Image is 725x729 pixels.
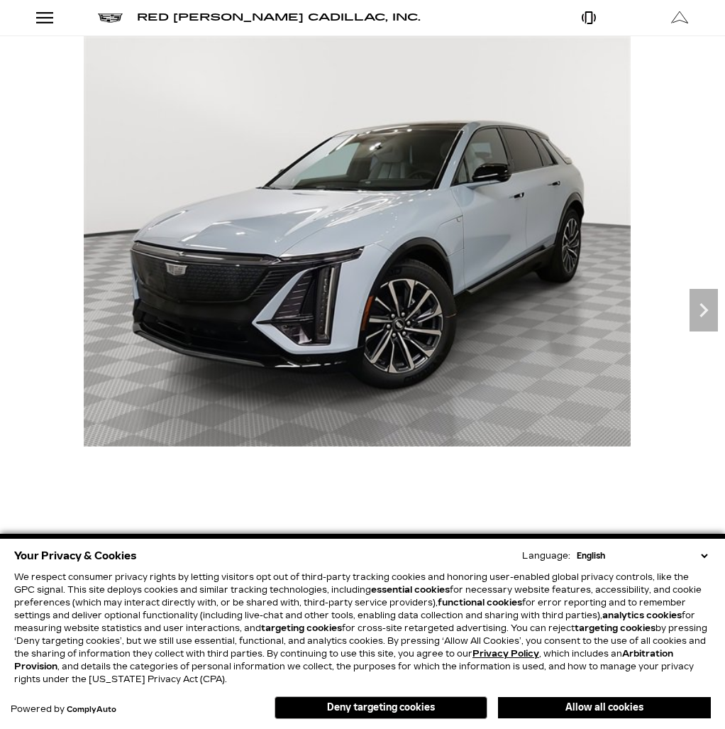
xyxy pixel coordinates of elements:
[472,649,539,659] a: Privacy Policy
[261,623,342,633] strong: targeting cookies
[98,13,123,23] img: Cadillac logo
[690,289,718,331] div: Next
[498,697,711,718] button: Allow all cookies
[371,585,450,595] strong: essential cookies
[11,705,116,714] div: Powered by
[573,549,711,562] select: Language Select
[137,11,421,23] span: Red [PERSON_NAME] Cadillac, Inc.
[602,610,682,620] strong: analytics cookies
[137,13,421,23] a: Red [PERSON_NAME] Cadillac, Inc.
[14,546,137,566] span: Your Privacy & Cookies
[522,552,570,560] div: Language:
[14,571,711,686] p: We respect consumer privacy rights by letting visitors opt out of third-party tracking cookies an...
[575,623,655,633] strong: targeting cookies
[438,598,522,608] strong: functional cookies
[275,696,487,719] button: Deny targeting cookies
[11,527,101,561] div: (48) Photos
[67,706,116,714] a: ComplyAuto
